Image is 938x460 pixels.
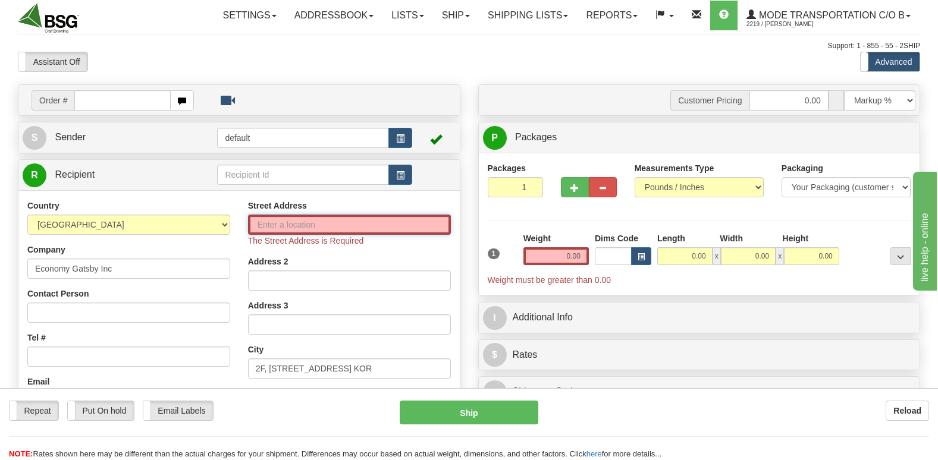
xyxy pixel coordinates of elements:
a: Ship [433,1,479,30]
b: Reload [893,406,921,415]
span: S [23,126,46,150]
label: Packages [488,162,526,174]
span: I [483,306,507,330]
span: Order # [32,90,74,111]
a: Addressbook [286,1,383,30]
label: Email [27,376,49,387]
a: IAdditional Info [483,305,916,330]
iframe: chat widget [911,169,937,291]
a: $Rates [483,343,916,367]
label: Tel # [27,332,46,344]
span: Recipient [55,169,95,179]
div: Support: 1 - 855 - 55 - 2SHIP [18,41,920,51]
img: logo2219.jpg [18,3,79,33]
label: Height [783,232,809,244]
label: Assistant Off [18,52,87,71]
div: ... [890,247,911,265]
label: Country [27,200,59,212]
label: Weight [523,232,551,244]
a: here [586,449,602,458]
span: Sender [55,132,86,142]
label: Address 3 [248,300,288,311]
span: P [483,126,507,150]
button: Ship [400,401,538,424]
label: Width [720,232,743,244]
a: P Packages [483,125,916,150]
a: R Recipient [23,163,196,187]
span: $ [483,343,507,367]
a: Lists [382,1,432,30]
span: R [23,163,46,187]
span: Mode Transportation c/o B [756,10,905,20]
label: Put On hold [68,401,134,420]
a: Shipping lists [479,1,577,30]
span: 1 [488,248,500,259]
span: The Street Address is Required [248,236,364,245]
input: Recipient Id [217,165,388,185]
label: Street Address [248,200,307,212]
label: Email Labels [143,401,213,420]
span: Customer Pricing [670,90,749,111]
a: S Sender [23,125,217,150]
span: x [713,247,721,265]
a: Reports [577,1,647,30]
a: Mode Transportation c/o B 2219 / [PERSON_NAME] [738,1,920,30]
label: Company [27,244,65,256]
label: Measurements Type [635,162,714,174]
input: Enter a location [248,215,451,235]
label: Contact Person [27,288,89,300]
span: NOTE: [9,449,33,458]
label: Dims Code [595,232,638,244]
div: live help - online [9,7,110,21]
span: Packages [515,132,557,142]
label: Address 2 [248,256,288,267]
label: City [248,344,263,355]
span: 2219 / [PERSON_NAME] [746,18,836,30]
span: Weight must be greater than 0.00 [488,275,611,285]
input: Sender Id [217,128,388,148]
label: State / Province [248,387,310,399]
span: O [483,380,507,404]
label: Repeat [10,401,58,420]
label: Packaging [782,162,823,174]
label: Advanced [861,52,920,71]
label: Length [657,232,685,244]
span: x [776,247,784,265]
button: Reload [886,401,929,421]
a: Settings [214,1,286,30]
a: OShipment Options [483,380,916,404]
